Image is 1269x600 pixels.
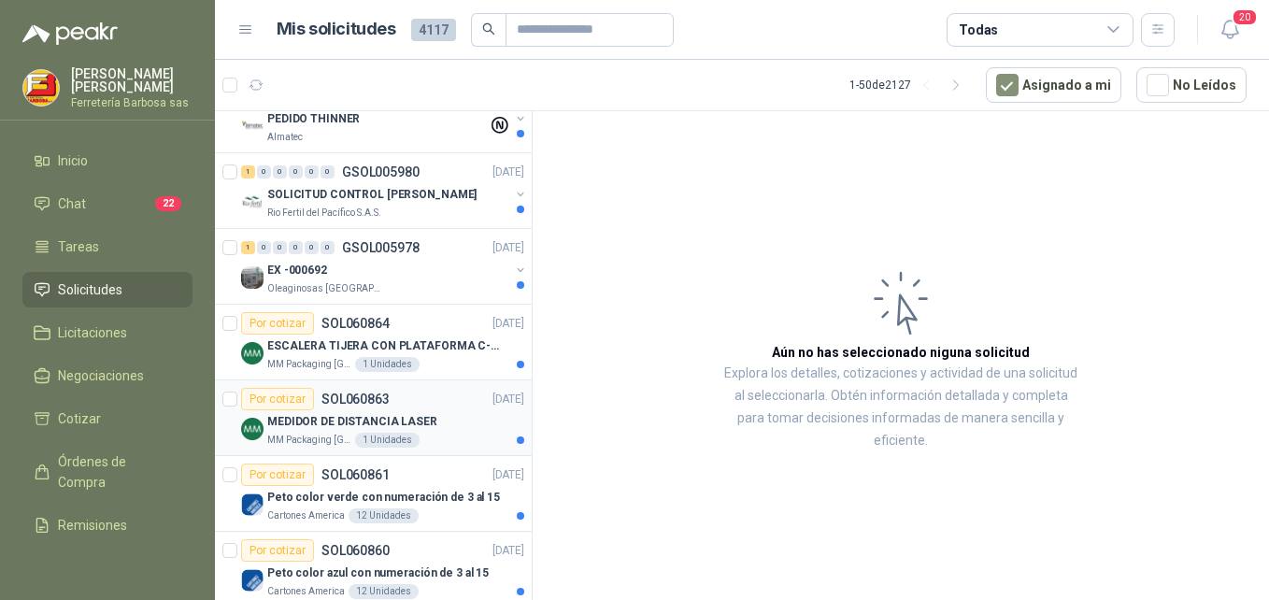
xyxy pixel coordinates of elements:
span: Licitaciones [58,322,127,343]
div: 0 [273,241,287,254]
p: Rio Fertil del Pacífico S.A.S. [267,206,381,221]
p: GSOL005980 [342,165,420,179]
a: Inicio [22,143,192,179]
p: [DATE] [492,542,524,560]
span: Órdenes de Compra [58,451,175,493]
img: Company Logo [241,342,264,364]
img: Company Logo [23,70,59,106]
p: Peto color verde con numeración de 3 al 15 [267,489,500,507]
div: Todas [959,20,998,40]
img: Logo peakr [22,22,118,45]
img: Company Logo [241,569,264,592]
div: 0 [321,165,335,179]
img: Company Logo [241,191,264,213]
div: 1 Unidades [355,433,420,448]
a: Tareas [22,229,192,264]
span: Cotizar [58,408,101,429]
p: SOL060864 [321,317,390,330]
span: search [482,22,495,36]
a: Por cotizarSOL060863[DATE] Company LogoMEDIDOR DE DISTANCIA LASERMM Packaging [GEOGRAPHIC_DATA]1 ... [215,380,532,456]
p: Ferretería Barbosa sas [71,97,192,108]
p: [DATE] [492,239,524,257]
p: [DATE] [492,164,524,181]
a: Configuración [22,550,192,586]
div: Por cotizar [241,464,314,486]
div: 0 [289,241,303,254]
span: Inicio [58,150,88,171]
p: MEDIDOR DE DISTANCIA LASER [267,413,437,431]
div: 0 [273,165,287,179]
div: 0 [289,165,303,179]
p: MM Packaging [GEOGRAPHIC_DATA] [267,433,351,448]
div: 0 [305,165,319,179]
a: 1 0 0 0 0 0 GSOL005978[DATE] Company LogoEX -000692Oleaginosas [GEOGRAPHIC_DATA][PERSON_NAME] [241,236,528,296]
a: Remisiones [22,507,192,543]
span: Remisiones [58,515,127,536]
a: 1 0 0 0 0 0 GSOL005980[DATE] Company LogoSOLICITUD CONTROL [PERSON_NAME]Rio Fertil del Pacífico S... [241,161,528,221]
p: Cartones America [267,584,345,599]
div: Por cotizar [241,388,314,410]
p: Peto color azul con numeración de 3 al 15 [267,564,489,582]
div: 1 [241,241,255,254]
h1: Mis solicitudes [277,16,396,43]
button: Asignado a mi [986,67,1121,103]
div: 1 Unidades [355,357,420,372]
a: 0 0 0 0 0 0 GSOL005982[DATE] Company LogoPEDIDO THINNERAlmatec [241,85,528,145]
h3: Aún no has seleccionado niguna solicitud [772,342,1030,363]
p: Cartones America [267,508,345,523]
a: Solicitudes [22,272,192,307]
img: Company Logo [241,418,264,440]
img: Company Logo [241,266,264,289]
p: EX -000692 [267,262,327,279]
a: Por cotizarSOL060861[DATE] Company LogoPeto color verde con numeración de 3 al 15Cartones America... [215,456,532,532]
p: SOL060863 [321,393,390,406]
span: Solicitudes [58,279,122,300]
button: No Leídos [1136,67,1247,103]
span: 4117 [411,19,456,41]
div: 0 [257,241,271,254]
div: 0 [257,165,271,179]
div: 0 [305,241,319,254]
p: SOL060861 [321,468,390,481]
p: [PERSON_NAME] [PERSON_NAME] [71,67,192,93]
p: SOLICITUD CONTROL [PERSON_NAME] [267,186,477,204]
a: Órdenes de Compra [22,444,192,500]
p: Explora los detalles, cotizaciones y actividad de una solicitud al seleccionarla. Obtén informaci... [720,363,1082,452]
div: 0 [321,241,335,254]
span: Tareas [58,236,99,257]
span: 20 [1232,8,1258,26]
p: [DATE] [492,466,524,484]
p: [DATE] [492,315,524,333]
img: Company Logo [241,115,264,137]
div: Por cotizar [241,312,314,335]
p: MM Packaging [GEOGRAPHIC_DATA] [267,357,351,372]
p: [DATE] [492,391,524,408]
div: Por cotizar [241,539,314,562]
span: 22 [155,196,181,211]
p: GSOL005978 [342,241,420,254]
span: Chat [58,193,86,214]
a: Negociaciones [22,358,192,393]
p: Oleaginosas [GEOGRAPHIC_DATA][PERSON_NAME] [267,281,385,296]
a: Cotizar [22,401,192,436]
p: PEDIDO THINNER [267,110,360,128]
div: 1 [241,165,255,179]
p: ESCALERA TIJERA CON PLATAFORMA C-2347-03 [267,337,500,355]
a: Licitaciones [22,315,192,350]
button: 20 [1213,13,1247,47]
div: 1 - 50 de 2127 [849,70,971,100]
img: Company Logo [241,493,264,516]
p: SOL060860 [321,544,390,557]
span: Negociaciones [58,365,144,386]
a: Chat22 [22,186,192,221]
a: Por cotizarSOL060864[DATE] Company LogoESCALERA TIJERA CON PLATAFORMA C-2347-03MM Packaging [GEOG... [215,305,532,380]
div: 12 Unidades [349,584,419,599]
p: Almatec [267,130,303,145]
div: 12 Unidades [349,508,419,523]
